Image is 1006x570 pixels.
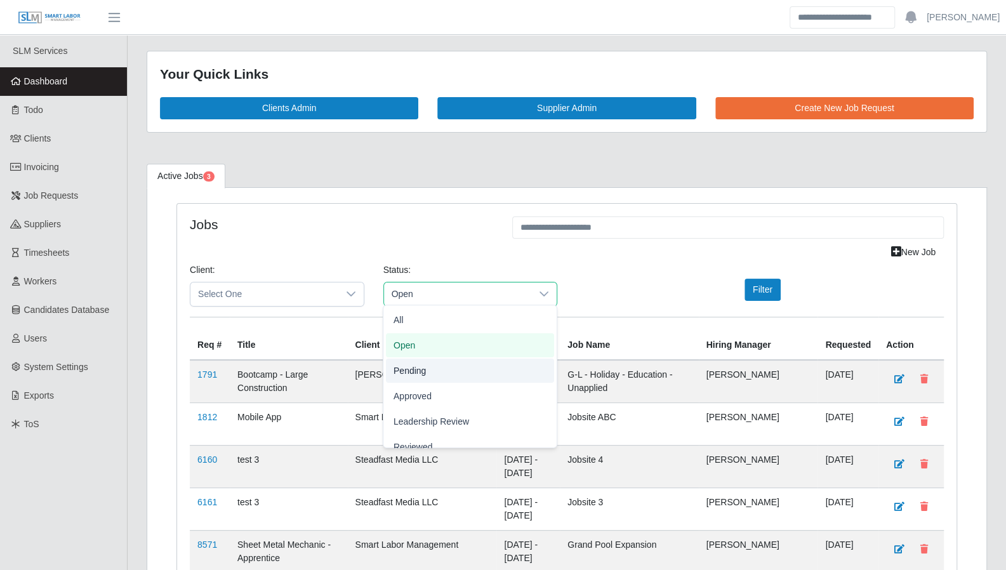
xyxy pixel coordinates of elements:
th: Req # [190,317,230,360]
a: 1791 [197,369,217,380]
td: [PERSON_NAME] Company [348,360,497,403]
span: Pending [394,364,426,377]
th: Title [230,317,348,360]
td: [PERSON_NAME] [699,360,818,403]
td: [DATE] [817,402,878,445]
h4: Jobs [190,216,493,232]
a: New Job [883,241,944,263]
td: Jobsite 4 [560,445,698,487]
li: All [386,308,554,332]
span: All [394,313,404,326]
span: System Settings [24,362,88,372]
td: Steadfast Media LLC [348,445,497,487]
span: Timesheets [24,248,70,258]
td: Jobsite 3 [560,487,698,530]
th: Job Name [560,317,698,360]
span: Dashboard [24,76,68,86]
img: SLM Logo [18,11,81,25]
a: Clients Admin [160,97,418,119]
td: Jobsite ABC [560,402,698,445]
span: Suppliers [24,219,61,229]
td: [DATE] - [DATE] [496,445,560,487]
a: 6161 [197,497,217,507]
span: Select One [190,282,338,306]
li: Approved [386,384,554,408]
span: Todo [24,105,43,115]
td: [DATE] [817,487,878,530]
td: [PERSON_NAME] [699,402,818,445]
td: Bootcamp - Large Construction [230,360,348,403]
td: Mobile App [230,402,348,445]
td: [DATE] [817,360,878,403]
span: Users [24,333,48,343]
label: Client: [190,263,215,277]
li: Reviewed [386,435,554,459]
span: Exports [24,390,54,401]
span: Leadership Review [394,414,469,428]
th: Client [348,317,497,360]
span: Clients [24,133,51,143]
li: Pending [386,359,554,383]
span: Candidates Database [24,305,110,315]
td: [DATE] - [DATE] [496,487,560,530]
input: Search [790,6,895,29]
a: 6160 [197,454,217,465]
button: Filter [745,279,781,301]
th: Requested [817,317,878,360]
li: Leadership Review [386,409,554,434]
td: Steadfast Media LLC [348,487,497,530]
a: [PERSON_NAME] [927,11,1000,24]
span: Job Requests [24,190,79,201]
td: test 3 [230,445,348,487]
a: Active Jobs [147,164,225,189]
th: Action [878,317,944,360]
td: [PERSON_NAME] [699,445,818,487]
span: Reviewed [394,440,432,453]
li: Open [386,333,554,357]
span: SLM Services [13,46,67,56]
a: Supplier Admin [437,97,696,119]
a: Create New Job Request [715,97,974,119]
a: 1812 [197,412,217,422]
td: G-L - Holiday - Education - Unapplied [560,360,698,403]
td: Smart Labor Management [348,402,497,445]
a: 8571 [197,540,217,550]
span: Open [394,338,415,352]
span: Approved [394,389,432,402]
span: Open [384,282,532,306]
span: ToS [24,419,39,429]
th: Hiring Manager [699,317,818,360]
div: Your Quick Links [160,64,974,84]
label: Status: [383,263,411,277]
span: Workers [24,276,57,286]
td: [DATE] [817,445,878,487]
td: [PERSON_NAME] [699,487,818,530]
span: Pending Jobs [203,171,215,182]
span: Invoicing [24,162,59,172]
td: test 3 [230,487,348,530]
